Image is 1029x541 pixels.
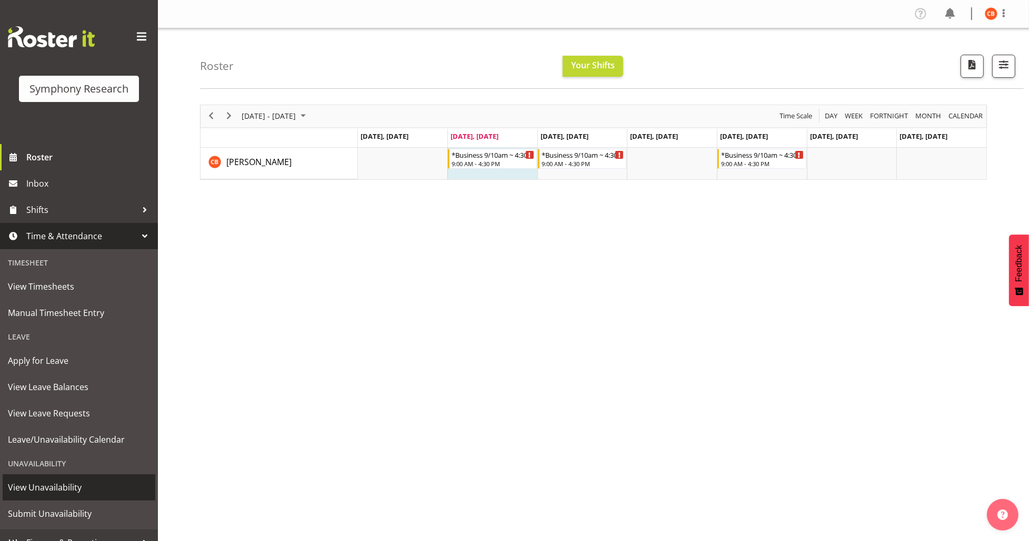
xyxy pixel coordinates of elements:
a: View Leave Requests [3,400,155,426]
a: View Unavailability [3,474,155,501]
span: Week [844,109,864,123]
div: Chelsea Bartlett"s event - *Business 9/10am ~ 4:30pm Begin From Tuesday, September 30, 2025 at 9:... [448,149,537,169]
img: help-xxl-2.png [997,509,1008,520]
span: Feedback [1014,245,1024,282]
button: Previous [204,109,218,123]
div: Chelsea Bartlett"s event - *Business 9/10am ~ 4:30pm Begin From Wednesday, October 1, 2025 at 9:0... [538,149,627,169]
div: 9:00 AM - 4:30 PM [452,159,534,168]
table: Timeline Week of September 30, 2025 [358,148,986,179]
div: *Business 9/10am ~ 4:30pm [721,149,804,160]
span: View Leave Balances [8,379,150,395]
div: Leave [3,326,155,348]
span: [DATE] - [DATE] [241,109,297,123]
button: September 2025 [240,109,311,123]
span: Day [824,109,838,123]
button: Your Shifts [563,56,623,77]
div: *Business 9/10am ~ 4:30pm [542,149,624,160]
div: Symphony Research [29,81,128,97]
span: View Unavailability [8,479,150,495]
span: [DATE], [DATE] [451,131,498,141]
button: Timeline Week [843,109,865,123]
span: Roster [26,149,153,165]
span: calendar [947,109,984,123]
div: Sep 29 - Oct 05, 2025 [238,105,312,127]
div: Unavailability [3,453,155,474]
span: Leave/Unavailability Calendar [8,432,150,447]
span: Shifts [26,202,137,218]
span: Month [914,109,942,123]
div: Timesheet [3,252,155,273]
span: [DATE], [DATE] [361,131,408,141]
a: View Leave Balances [3,374,155,400]
span: [DATE], [DATE] [541,131,588,141]
span: Your Shifts [571,59,615,71]
a: Apply for Leave [3,348,155,374]
div: previous period [202,105,220,127]
button: Time Scale [778,109,814,123]
a: Manual Timesheet Entry [3,300,155,326]
span: Fortnight [869,109,909,123]
a: Submit Unavailability [3,501,155,527]
button: Feedback - Show survey [1009,234,1029,306]
span: [DATE], [DATE] [720,131,768,141]
div: 9:00 AM - 4:30 PM [721,159,804,168]
button: Month [947,109,985,123]
span: Inbox [26,176,153,191]
button: Timeline Day [823,109,840,123]
span: Submit Unavailability [8,506,150,522]
a: Leave/Unavailability Calendar [3,426,155,453]
button: Download a PDF of the roster according to the set date range. [961,55,984,78]
span: Time Scale [778,109,813,123]
div: 9:00 AM - 4:30 PM [542,159,624,168]
span: View Timesheets [8,279,150,294]
button: Filter Shifts [992,55,1015,78]
span: View Leave Requests [8,405,150,421]
button: Fortnight [868,109,910,123]
span: [DATE], [DATE] [810,131,858,141]
button: Timeline Month [914,109,943,123]
a: View Timesheets [3,273,155,300]
span: [DATE], [DATE] [630,131,678,141]
div: next period [220,105,238,127]
div: Timeline Week of September 30, 2025 [200,105,987,180]
span: [DATE], [DATE] [900,131,947,141]
div: *Business 9/10am ~ 4:30pm [452,149,534,160]
h4: Roster [200,60,234,72]
img: Rosterit website logo [8,26,95,47]
button: Next [222,109,236,123]
span: Time & Attendance [26,228,137,244]
td: Chelsea Bartlett resource [201,148,358,179]
div: Chelsea Bartlett"s event - *Business 9/10am ~ 4:30pm Begin From Friday, October 3, 2025 at 9:00:0... [717,149,806,169]
img: chelsea-bartlett11426.jpg [985,7,997,20]
span: Apply for Leave [8,353,150,369]
a: [PERSON_NAME] [226,156,292,168]
span: Manual Timesheet Entry [8,305,150,321]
